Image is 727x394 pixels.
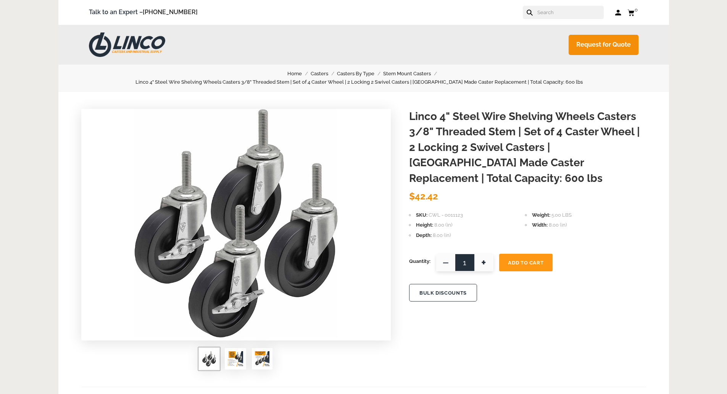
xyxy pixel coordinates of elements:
input: Search [537,6,604,19]
a: Casters [311,70,337,78]
a: Linco 4" Steel Wire Shelving Wheels Casters 3/8" Threaded Stem | Set of 4 Caster Wheel | 2 Lockin... [135,78,592,86]
span: 0 [635,7,638,13]
span: — [436,254,455,271]
span: SKU [416,212,427,218]
span: Height [416,222,433,228]
h1: Linco 4" Steel Wire Shelving Wheels Casters 3/8" Threaded Stem | Set of 4 Caster Wheel | 2 Lockin... [409,109,646,186]
a: 0 [627,8,638,17]
button: Add To Cart [499,254,553,271]
span: 8.00 (in) [433,232,451,238]
span: Add To Cart [508,260,543,266]
span: Width [532,222,548,228]
a: Home [287,70,311,78]
span: 8.00 (in) [434,222,452,228]
span: 5.00 LBS [551,212,572,218]
span: Weight [532,212,550,218]
a: Casters By Type [337,70,383,78]
span: 8.00 (in) [549,222,567,228]
span: Depth [416,232,432,238]
span: $42.42 [409,191,438,202]
img: Linco 4" Steel Wire Shelving Wheels Casters 3/8" Threaded Stem | Set of 4 Caster Wheel | 2 Lockin... [134,109,338,338]
button: BULK DISCOUNTS [409,284,477,302]
a: Stem Mount Casters [383,70,440,78]
span: Talk to an Expert – [89,7,198,18]
span: ‎CWL - 0011123 [429,212,463,218]
span: + [474,254,493,271]
img: Linco 4" Steel Wire Shelving Wheels Casters 3/8" Threaded Stem | Set of 4 Caster Wheel | 2 Lockin... [228,351,243,366]
a: Log in [615,9,622,16]
img: Linco 4" Steel Wire Shelving Wheels Casters 3/8" Threaded Stem | Set of 4 Caster Wheel | 2 Lockin... [202,351,216,366]
img: LINCO CASTERS & INDUSTRIAL SUPPLY [89,32,165,57]
img: Linco 4" Steel Wire Shelving Wheels Casters 3/8" Threaded Stem | Set of 4 Caster Wheel | 2 Lockin... [255,351,269,366]
a: [PHONE_NUMBER] [143,8,198,16]
a: Request for Quote [569,35,638,55]
span: Quantity [409,254,430,269]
